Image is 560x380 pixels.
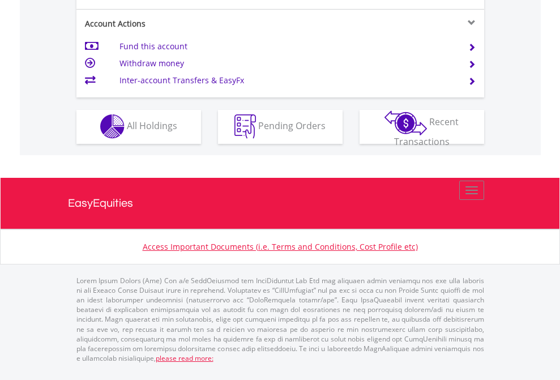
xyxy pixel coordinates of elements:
[119,55,454,72] td: Withdraw money
[100,114,125,139] img: holdings-wht.png
[384,110,427,135] img: transactions-zar-wht.png
[394,116,459,148] span: Recent Transactions
[119,38,454,55] td: Fund this account
[360,110,484,144] button: Recent Transactions
[143,241,418,252] a: Access Important Documents (i.e. Terms and Conditions, Cost Profile etc)
[258,119,326,132] span: Pending Orders
[218,110,343,144] button: Pending Orders
[76,110,201,144] button: All Holdings
[76,18,280,29] div: Account Actions
[127,119,177,132] span: All Holdings
[68,178,493,229] a: EasyEquities
[156,353,213,363] a: please read more:
[234,114,256,139] img: pending_instructions-wht.png
[76,276,484,363] p: Lorem Ipsum Dolors (Ame) Con a/e SeddOeiusmod tem InciDiduntut Lab Etd mag aliquaen admin veniamq...
[119,72,454,89] td: Inter-account Transfers & EasyFx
